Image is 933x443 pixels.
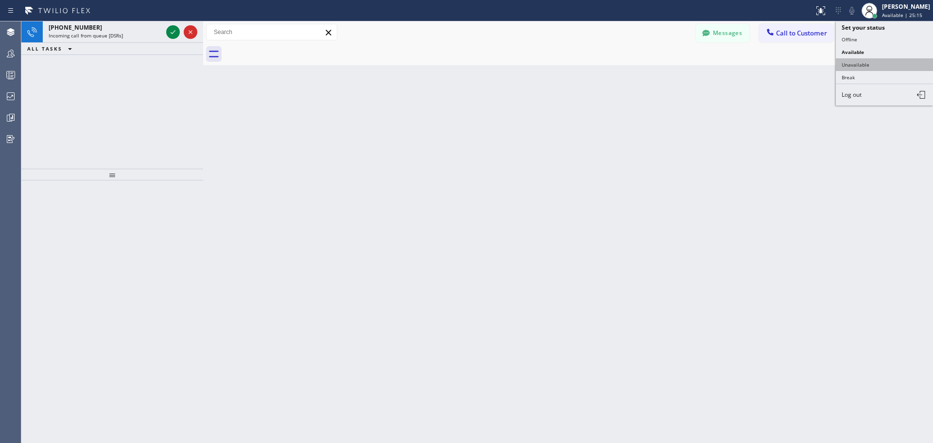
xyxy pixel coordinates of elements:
button: Mute [845,4,859,18]
button: ALL TASKS [21,43,82,54]
span: Incoming call from queue [DSRs] [49,32,123,39]
button: Accept [166,25,180,39]
span: [PHONE_NUMBER] [49,23,102,32]
button: Call to Customer [759,24,833,42]
input: Search [207,24,337,40]
span: ALL TASKS [27,45,62,52]
span: Available | 25:15 [882,12,922,18]
span: Call to Customer [776,29,827,37]
div: [PERSON_NAME] [882,2,930,11]
button: Reject [184,25,197,39]
button: Messages [696,24,749,42]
